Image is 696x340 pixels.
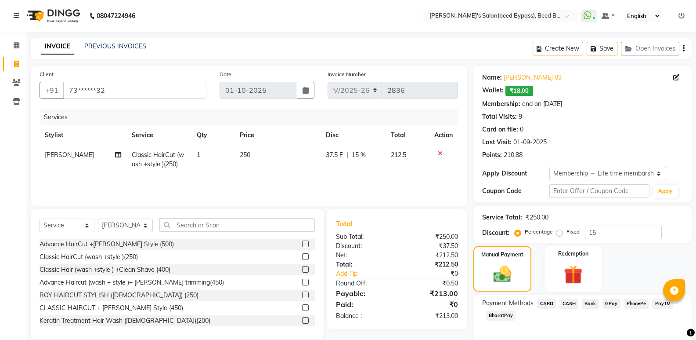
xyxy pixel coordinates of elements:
label: Invoice Number [328,70,366,78]
label: Date [220,70,231,78]
th: Action [429,125,458,145]
div: end on [DATE] [522,99,562,109]
img: _cash.svg [488,264,517,285]
div: Keratin Treatment Hair Wash ([DEMOGRAPHIC_DATA])(200) [40,316,210,325]
span: 250 [240,151,250,159]
span: ₹18.00 [505,86,533,96]
div: Discount: [482,228,509,238]
div: Payable: [329,288,397,299]
label: Percentage [525,228,553,236]
span: | [346,150,348,160]
div: 210.88 [504,150,523,160]
div: Discount: [329,241,397,251]
div: Net: [329,251,397,260]
div: Advance HairCut +[PERSON_NAME] Style (500) [40,240,174,249]
div: ₹0 [408,269,465,278]
button: Open Invoices [621,42,679,55]
div: Classic HairCut (wash +style )(250) [40,252,138,262]
div: Balance : [329,311,397,321]
a: [PERSON_NAME] 03 [504,73,562,82]
b: 08047224946 [97,4,135,28]
span: BharatPay [486,311,516,321]
input: Search by Name/Mobile/Email/Code [63,82,206,99]
img: logo [22,4,83,28]
a: PREVIOUS INVOICES [84,42,146,50]
div: ₹213.00 [397,288,465,299]
div: ₹212.50 [397,251,465,260]
span: PhonePe [624,299,649,309]
th: Service [126,125,191,145]
span: 15 % [352,150,366,160]
span: 37.5 F [326,150,343,160]
img: _gift.svg [558,263,588,286]
div: BOY HAIRCUT STYLISH ([DEMOGRAPHIC_DATA]) (250) [40,291,198,300]
label: Client [40,70,54,78]
div: ₹250.00 [397,232,465,241]
div: Services [40,109,465,125]
div: Last Visit: [482,138,512,147]
div: ₹0 [397,299,465,310]
span: 1 [197,151,200,159]
input: Search or Scan [159,218,315,232]
div: 01-09-2025 [513,138,547,147]
div: ₹0.50 [397,279,465,288]
span: PayTM [652,299,673,309]
div: Membership: [482,99,520,109]
a: Add Tip [329,269,408,278]
th: Qty [191,125,235,145]
label: Redemption [558,250,588,258]
span: Payment Methods [482,299,534,308]
div: Name: [482,73,502,82]
th: Price [234,125,321,145]
button: +91 [40,82,64,99]
span: [PERSON_NAME] [45,151,94,159]
div: Sub Total: [329,232,397,241]
div: 9 [519,112,522,121]
div: Card on file: [482,125,518,134]
span: CASH [559,299,578,309]
div: Total Visits: [482,112,517,121]
div: Classic Hair (wash +style ) +Clean Shave (400) [40,265,170,274]
div: ₹212.50 [397,260,465,269]
div: 0 [520,125,523,134]
span: CARD [537,299,556,309]
th: Stylist [40,125,126,145]
iframe: chat widget [659,305,687,331]
a: INVOICE [41,39,74,55]
div: Wallet: [482,86,504,96]
div: Coupon Code [482,186,549,196]
div: Paid: [329,299,397,310]
div: Points: [482,150,502,160]
div: ₹213.00 [397,311,465,321]
span: GPay [602,299,620,309]
label: Manual Payment [481,251,523,259]
span: Classic HairCut (wash +style )(250) [132,151,184,168]
span: Bank [582,299,599,309]
div: Service Total: [482,213,522,222]
button: Apply [653,185,678,198]
div: ₹37.50 [397,241,465,251]
div: Total: [329,260,397,269]
th: Total [386,125,429,145]
input: Enter Offer / Coupon Code [549,184,649,198]
span: Total [336,219,356,228]
button: Save [587,42,617,55]
span: 212.5 [391,151,406,159]
th: Disc [321,125,386,145]
div: Round Off: [329,279,397,288]
div: CLASSIC HAIRCUT + [PERSON_NAME] Style (450) [40,303,183,313]
div: ₹250.00 [526,213,548,222]
div: Advance Haircut (wash + style )+ [PERSON_NAME] trimming(450) [40,278,224,287]
button: Create New [533,42,583,55]
div: Apply Discount [482,169,549,178]
label: Fixed [566,228,580,236]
